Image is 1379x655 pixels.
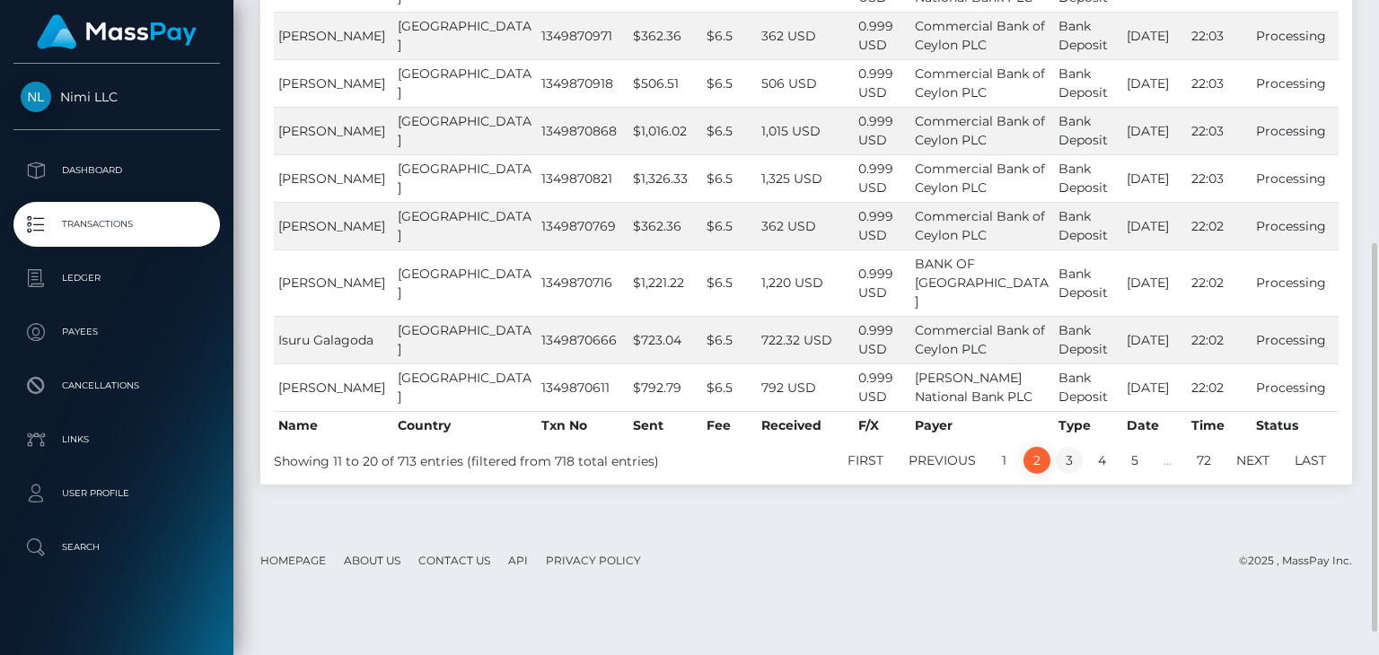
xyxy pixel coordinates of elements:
td: 22:02 [1187,202,1252,249]
td: 722.32 USD [757,316,854,363]
td: 0.999 USD [854,154,910,202]
td: [GEOGRAPHIC_DATA] [393,249,537,316]
td: $723.04 [628,316,702,363]
th: F/X [854,411,910,440]
td: [GEOGRAPHIC_DATA] [393,12,537,59]
span: [PERSON_NAME] National Bank PLC [915,370,1032,405]
td: 1349870666 [537,316,628,363]
td: $6.5 [702,202,757,249]
td: $362.36 [628,12,702,59]
a: Contact Us [411,546,497,574]
td: 22:03 [1187,59,1252,107]
td: Processing [1252,59,1339,107]
td: Bank Deposit [1054,316,1123,363]
span: Commercial Bank of Ceylon PLC [915,113,1045,148]
td: Bank Deposit [1054,249,1123,316]
p: Cancellations [21,372,213,399]
td: 792 USD [757,363,854,411]
a: Last [1285,447,1336,474]
td: $506.51 [628,59,702,107]
td: 0.999 USD [854,316,910,363]
a: Next [1226,447,1279,474]
p: Search [21,534,213,561]
td: $6.5 [702,12,757,59]
td: Processing [1252,363,1339,411]
td: $362.36 [628,202,702,249]
span: [PERSON_NAME] [278,380,385,396]
td: 1349870868 [537,107,628,154]
td: [GEOGRAPHIC_DATA] [393,363,537,411]
td: 0.999 USD [854,363,910,411]
td: $1,016.02 [628,107,702,154]
td: Processing [1252,249,1339,316]
th: Txn No [537,411,628,440]
span: BANK OF [GEOGRAPHIC_DATA] [915,256,1049,310]
td: 22:03 [1187,107,1252,154]
span: [PERSON_NAME] [278,275,385,291]
td: Bank Deposit [1054,154,1123,202]
span: Commercial Bank of Ceylon PLC [915,161,1045,196]
td: Bank Deposit [1054,59,1123,107]
div: Showing 11 to 20 of 713 entries (filtered from 718 total entries) [274,445,702,471]
td: [GEOGRAPHIC_DATA] [393,59,537,107]
td: [GEOGRAPHIC_DATA] [393,202,537,249]
td: $1,221.22 [628,249,702,316]
span: Commercial Bank of Ceylon PLC [915,322,1045,357]
td: 22:02 [1187,316,1252,363]
td: $6.5 [702,107,757,154]
a: 72 [1187,447,1221,474]
a: Ledger [13,256,220,301]
a: 3 [1056,447,1083,474]
p: Transactions [21,211,213,238]
th: Received [757,411,854,440]
td: [DATE] [1122,202,1186,249]
td: Processing [1252,202,1339,249]
a: Dashboard [13,148,220,193]
th: Type [1054,411,1123,440]
a: Cancellations [13,363,220,408]
td: 1349870971 [537,12,628,59]
th: Country [393,411,537,440]
td: Processing [1252,316,1339,363]
a: Previous [899,447,986,474]
td: 1349870716 [537,249,628,316]
td: Bank Deposit [1054,363,1123,411]
td: 22:02 [1187,363,1252,411]
span: Isuru Galagoda [278,332,373,348]
td: $6.5 [702,249,757,316]
td: 362 USD [757,12,854,59]
p: Payees [21,319,213,345]
td: Bank Deposit [1054,12,1123,59]
span: Commercial Bank of Ceylon PLC [915,208,1045,243]
td: [DATE] [1122,107,1186,154]
td: 1,220 USD [757,249,854,316]
td: 1,015 USD [757,107,854,154]
th: Date [1122,411,1186,440]
td: Processing [1252,107,1339,154]
td: 1349870918 [537,59,628,107]
td: 1,325 USD [757,154,854,202]
p: User Profile [21,480,213,507]
span: [PERSON_NAME] [278,170,385,187]
th: Fee [702,411,757,440]
td: [DATE] [1122,12,1186,59]
td: $6.5 [702,59,757,107]
td: 0.999 USD [854,107,910,154]
span: [PERSON_NAME] [278,75,385,92]
th: Time [1187,411,1252,440]
td: $6.5 [702,363,757,411]
th: Status [1252,411,1339,440]
a: Transactions [13,202,220,247]
td: [DATE] [1122,59,1186,107]
td: [GEOGRAPHIC_DATA] [393,154,537,202]
span: Commercial Bank of Ceylon PLC [915,18,1045,53]
td: 362 USD [757,202,854,249]
a: 4 [1088,447,1116,474]
td: 1349870611 [537,363,628,411]
span: [PERSON_NAME] [278,218,385,234]
td: [DATE] [1122,154,1186,202]
td: Processing [1252,154,1339,202]
a: Payees [13,310,220,354]
td: [GEOGRAPHIC_DATA] [393,107,537,154]
span: Commercial Bank of Ceylon PLC [915,65,1045,100]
